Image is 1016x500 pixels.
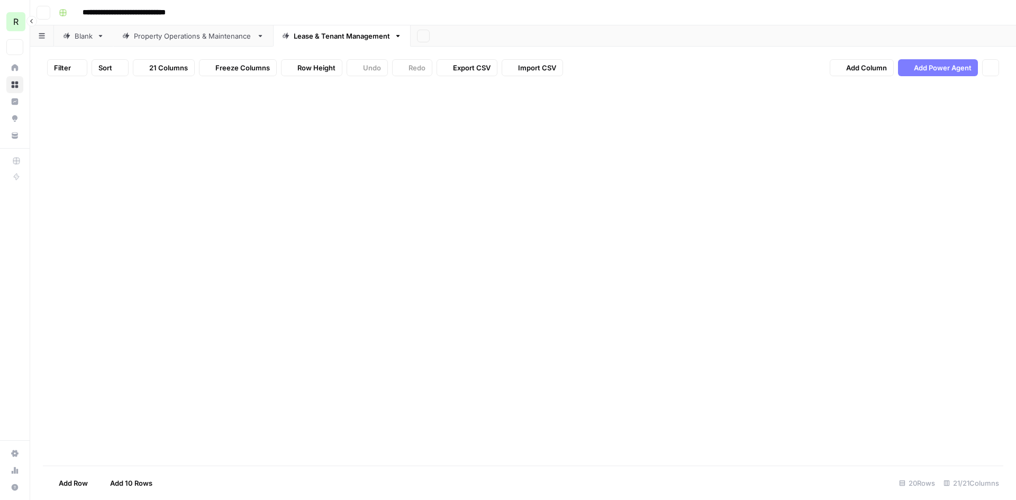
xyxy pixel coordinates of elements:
button: Sort [92,59,129,76]
span: R [13,15,19,28]
span: Row Height [297,62,335,73]
button: Add Power Agent [898,59,978,76]
button: Add Row [43,475,94,492]
a: Opportunities [6,110,23,127]
span: Add Power Agent [914,62,972,73]
span: Add Row [59,478,88,488]
span: Import CSV [518,62,556,73]
span: Add 10 Rows [110,478,152,488]
div: Lease & Tenant Management [294,31,390,41]
a: Your Data [6,127,23,144]
button: Help + Support [6,479,23,496]
div: Property Operations & Maintenance [134,31,252,41]
button: Freeze Columns [199,59,277,76]
div: Blank [75,31,93,41]
button: Add Column [830,59,894,76]
span: Undo [363,62,381,73]
button: Row Height [281,59,342,76]
button: Redo [392,59,432,76]
button: Filter [47,59,87,76]
a: Settings [6,445,23,462]
span: Filter [54,62,71,73]
span: Freeze Columns [215,62,270,73]
a: Home [6,59,23,76]
a: Usage [6,462,23,479]
span: Add Column [846,62,887,73]
button: Add 10 Rows [94,475,159,492]
a: Insights [6,93,23,110]
button: 21 Columns [133,59,195,76]
a: Browse [6,76,23,93]
span: Export CSV [453,62,491,73]
a: Property Operations & Maintenance [113,25,273,47]
span: Redo [409,62,425,73]
a: Blank [54,25,113,47]
button: Import CSV [502,59,563,76]
span: 21 Columns [149,62,188,73]
span: Sort [98,62,112,73]
button: Workspace: Re-Leased [6,8,23,35]
button: Undo [347,59,388,76]
div: 20 Rows [895,475,939,492]
div: 21/21 Columns [939,475,1003,492]
a: Lease & Tenant Management [273,25,411,47]
button: Export CSV [437,59,497,76]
